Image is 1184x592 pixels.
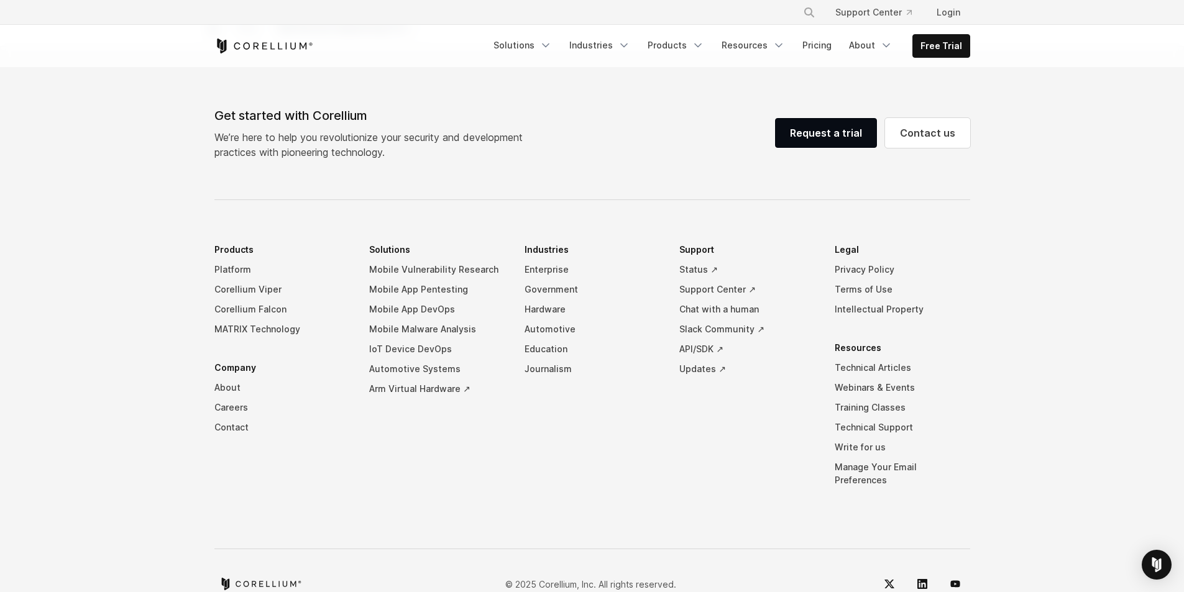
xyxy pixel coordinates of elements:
a: Industries [562,34,638,57]
a: Automotive [525,319,660,339]
a: Resources [714,34,792,57]
div: Navigation Menu [788,1,970,24]
a: API/SDK ↗ [679,339,815,359]
a: Technical Support [835,417,970,437]
a: Careers [214,398,350,417]
div: Open Intercom Messenger [1142,550,1172,580]
a: Automotive Systems [369,359,505,379]
div: Navigation Menu [486,34,970,58]
a: Arm Virtual Hardware ↗ [369,379,505,399]
a: IoT Device DevOps [369,339,505,359]
a: Training Classes [835,398,970,417]
a: Journalism [525,359,660,379]
a: Corellium home [219,578,302,590]
a: Technical Articles [835,358,970,378]
a: Write for us [835,437,970,457]
a: Manage Your Email Preferences [835,457,970,490]
a: About [214,378,350,398]
a: Mobile Malware Analysis [369,319,505,339]
p: We’re here to help you revolutionize your security and development practices with pioneering tech... [214,130,533,160]
a: Solutions [486,34,559,57]
a: Corellium Viper [214,280,350,299]
a: Contact [214,417,350,437]
a: Webinars & Events [835,378,970,398]
a: Support Center ↗ [679,280,815,299]
a: Contact us [885,118,970,148]
a: Terms of Use [835,280,970,299]
a: Updates ↗ [679,359,815,379]
a: Products [640,34,712,57]
div: Get started with Corellium [214,106,533,125]
a: Corellium Falcon [214,299,350,319]
a: Login [927,1,970,24]
a: MATRIX Technology [214,319,350,339]
a: Corellium Home [214,39,313,53]
a: Mobile App DevOps [369,299,505,319]
a: Support Center [825,1,922,24]
a: Platform [214,260,350,280]
a: Privacy Policy [835,260,970,280]
a: Slack Community ↗ [679,319,815,339]
a: Request a trial [775,118,877,148]
a: Free Trial [913,35,970,57]
a: About [842,34,900,57]
a: Intellectual Property [835,299,970,319]
a: Pricing [795,34,839,57]
a: Chat with a human [679,299,815,319]
a: Education [525,339,660,359]
div: Navigation Menu [214,240,970,509]
p: © 2025 Corellium, Inc. All rights reserved. [505,578,676,591]
a: Mobile App Pentesting [369,280,505,299]
a: Enterprise [525,260,660,280]
a: Status ↗ [679,260,815,280]
a: Government [525,280,660,299]
button: Search [798,1,820,24]
a: Mobile Vulnerability Research [369,260,505,280]
a: Hardware [525,299,660,319]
